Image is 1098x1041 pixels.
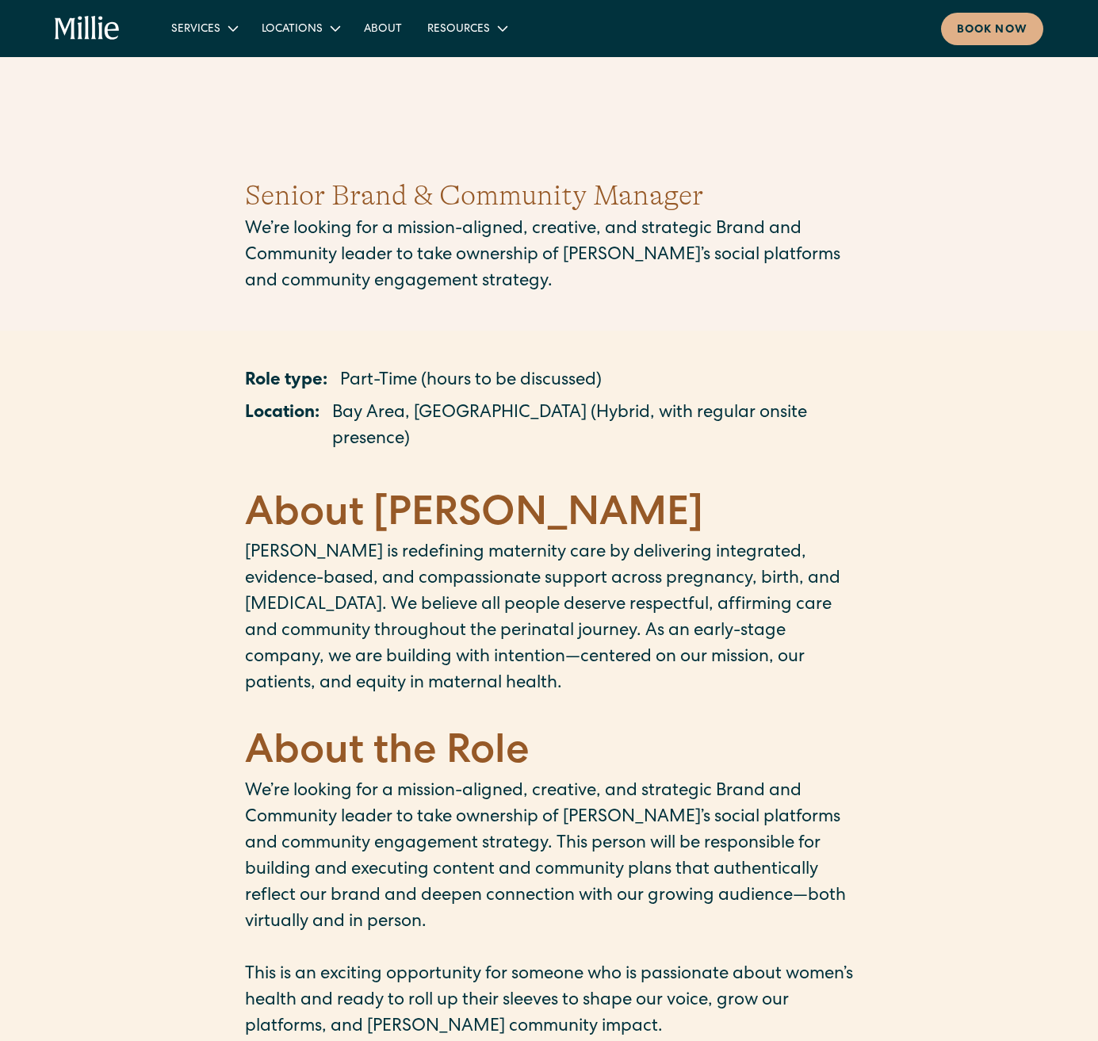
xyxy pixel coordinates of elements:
p: [PERSON_NAME] is redefining maternity care by delivering integrated, evidence-based, and compassi... [245,541,854,698]
p: Bay Area, [GEOGRAPHIC_DATA] (Hybrid, with regular onsite presence) [332,401,854,454]
a: home [55,16,120,41]
div: Resources [415,15,518,41]
div: Resources [427,21,490,38]
p: Location: [245,401,319,454]
div: Locations [262,21,323,38]
a: Book now [941,13,1043,45]
div: Locations [249,15,351,41]
p: Role type: [245,369,327,395]
p: ‍ [245,460,854,486]
div: Services [159,15,249,41]
div: Services [171,21,220,38]
h1: Senior Brand & Community Manager [245,174,854,217]
p: This is an exciting opportunity for someone who is passionate about women’s health and ready to r... [245,963,854,1041]
p: ‍ [245,936,854,963]
strong: About [PERSON_NAME] [245,496,703,537]
p: We’re looking for a mission-aligned, creative, and strategic Brand and Community leader to take o... [245,217,854,296]
a: About [351,15,415,41]
p: Part-Time (hours to be discussed) [340,369,602,395]
p: ‍ [245,698,854,724]
p: We’re looking for a mission-aligned, creative, and strategic Brand and Community leader to take o... [245,779,854,936]
strong: About the Role [245,733,530,775]
div: Book now [957,22,1027,39]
